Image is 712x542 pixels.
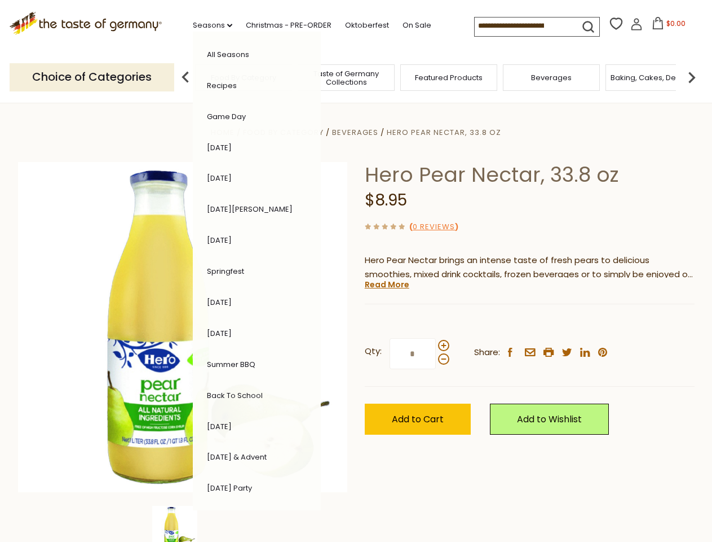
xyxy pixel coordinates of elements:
a: Game Day [207,111,246,122]
a: Springfest [207,266,244,277]
span: Add to Cart [392,413,444,426]
a: Add to Wishlist [490,404,609,435]
a: Oktoberfest [345,19,389,32]
span: ( ) [409,221,458,232]
a: On Sale [403,19,431,32]
button: $0.00 [645,17,693,34]
a: Hero Pear Nectar, 33.8 oz [387,127,501,138]
a: Back to School [207,390,263,401]
a: Taste of Germany Collections [301,69,391,86]
img: next arrow [680,66,703,89]
a: [DATE] [207,328,232,339]
span: $8.95 [365,189,407,211]
a: 0 Reviews [413,221,455,233]
h1: Hero Pear Nectar, 33.8 oz [365,162,695,187]
a: [DATE] [207,235,232,246]
a: Beverages [531,73,572,82]
a: Featured Products [415,73,483,82]
a: [DATE][PERSON_NAME] [207,204,293,215]
a: Seasons [193,19,232,32]
a: [DATE] [207,173,232,183]
a: Beverages [332,127,378,138]
a: [DATE] [207,297,232,308]
p: Hero Pear Nectar brings an intense taste of fresh pears to delicious smoothies, mixed drink cockt... [365,253,695,282]
a: [DATE] Party [207,483,252,493]
a: [DATE] & Advent [207,452,267,462]
span: Share: [474,346,500,360]
a: Read More [365,279,409,290]
a: Baking, Cakes, Desserts [611,73,698,82]
a: Christmas - PRE-ORDER [246,19,331,32]
p: Choice of Categories [10,63,174,91]
strong: Qty: [365,344,382,359]
a: All Seasons [207,49,249,60]
img: Hero Pear Nectar, 33.8 oz [18,162,348,492]
img: previous arrow [174,66,197,89]
input: Qty: [390,338,436,369]
a: Summer BBQ [207,359,255,370]
a: [DATE] [207,142,232,153]
a: Recipes [207,80,237,91]
span: $0.00 [666,19,686,28]
button: Add to Cart [365,404,471,435]
a: [DATE] [207,421,232,432]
